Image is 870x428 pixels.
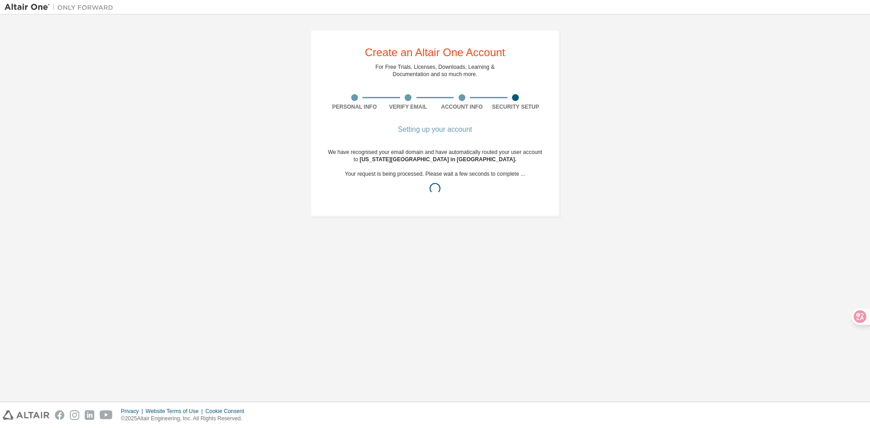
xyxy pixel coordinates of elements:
img: youtube.svg [100,410,113,420]
div: Security Setup [489,103,543,111]
div: We have recognised your email domain and have automatically routed your user account to Your requ... [328,149,542,199]
div: Privacy [121,408,145,415]
span: [US_STATE][GEOGRAPHIC_DATA] in [GEOGRAPHIC_DATA] . [360,156,517,163]
div: Account Info [435,103,489,111]
div: Create an Altair One Account [365,47,505,58]
div: For Free Trials, Licenses, Downloads, Learning & Documentation and so much more. [376,63,495,78]
div: Setting up your account [328,127,542,132]
img: instagram.svg [70,410,79,420]
div: Cookie Consent [205,408,249,415]
img: facebook.svg [55,410,64,420]
img: linkedin.svg [85,410,94,420]
p: © 2025 Altair Engineering, Inc. All Rights Reserved. [121,415,250,423]
div: Verify Email [382,103,435,111]
img: altair_logo.svg [3,410,49,420]
div: Personal Info [328,103,382,111]
div: Website Terms of Use [145,408,205,415]
img: Altair One [5,3,118,12]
